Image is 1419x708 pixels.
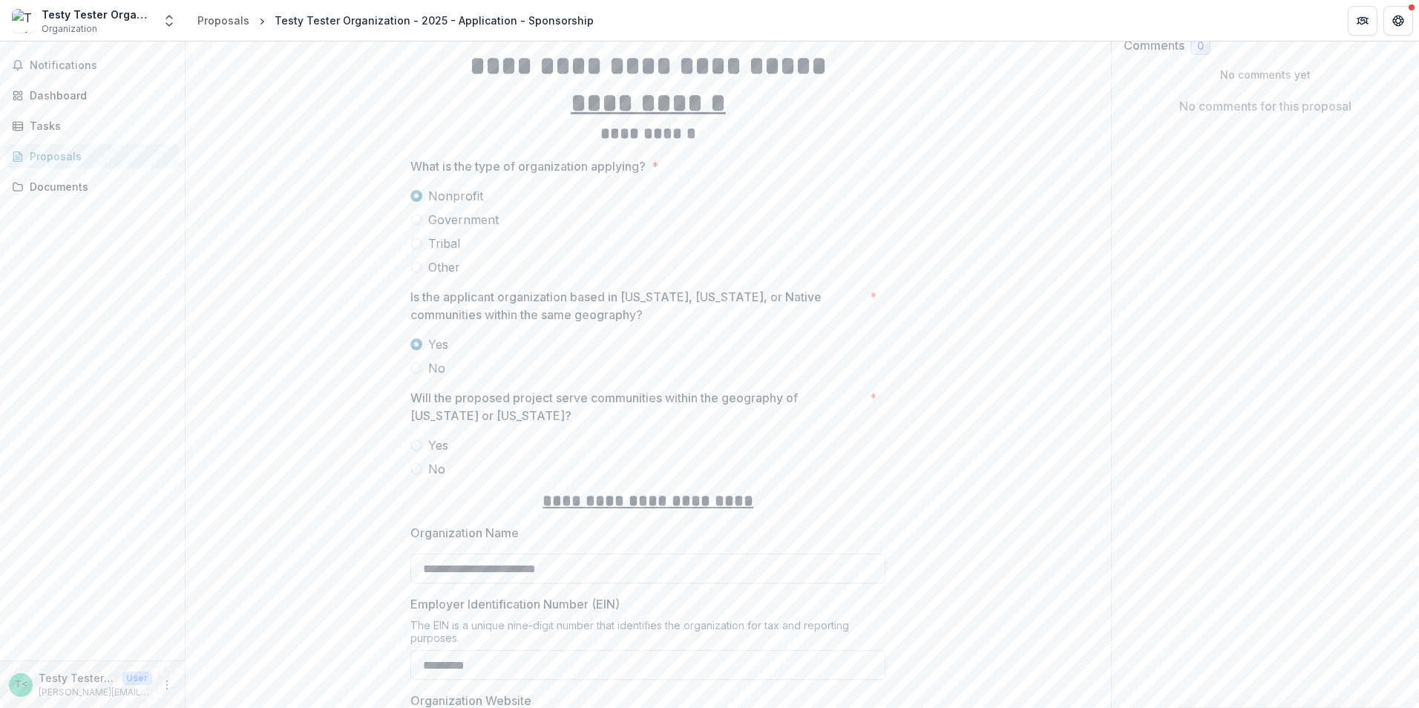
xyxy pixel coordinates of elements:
div: The EIN is a unique nine-digit number that identifies the organization for tax and reporting purp... [410,619,885,650]
img: Testy Tester Organization [12,9,36,33]
span: Nonprofit [428,187,483,205]
p: [PERSON_NAME][EMAIL_ADDRESS][DOMAIN_NAME] [39,686,152,699]
span: 0 [1197,40,1204,53]
a: Dashboard [6,83,179,108]
span: No [428,359,445,377]
div: Dashboard [30,88,167,103]
div: Proposals [197,13,249,28]
button: Get Help [1383,6,1413,36]
div: Testy Tester Organization - 2025 - Application - Sponsorship [275,13,594,28]
span: Yes [428,335,448,353]
button: Partners [1348,6,1377,36]
div: Testy Tester Organization [42,7,153,22]
p: Organization Name [410,524,519,542]
div: Tasks [30,118,167,134]
a: Proposals [191,10,255,31]
h2: Comments [1124,39,1184,53]
span: Tribal [428,235,460,252]
a: Documents [6,174,179,199]
p: No comments for this proposal [1179,97,1351,115]
p: Employer Identification Number (EIN) [410,595,620,613]
span: Organization [42,22,97,36]
span: No [428,460,445,478]
p: No comments yet [1124,67,1408,82]
span: Notifications [30,59,173,72]
div: Proposals [30,148,167,164]
p: User [122,672,152,685]
button: Open entity switcher [159,6,180,36]
a: Tasks [6,114,179,138]
div: Documents [30,179,167,194]
span: Yes [428,436,448,454]
span: Other [428,258,460,276]
p: What is the type of organization applying? [410,157,646,175]
span: Government [428,211,499,229]
p: Will the proposed project serve communities within the geography of [US_STATE] or [US_STATE]? [410,389,864,425]
button: Notifications [6,53,179,77]
nav: breadcrumb [191,10,600,31]
p: Testy Tester <[PERSON_NAME][EMAIL_ADDRESS][DOMAIN_NAME]> <[PERSON_NAME][DOMAIN_NAME][EMAIL_ADDRES... [39,670,116,686]
a: Proposals [6,144,179,168]
button: More [158,676,176,694]
div: Testy Tester <annessa.hicks12@gmail.com> <annessa.hicks12@gmail.com> [15,680,27,689]
p: Is the applicant organization based in [US_STATE], [US_STATE], or Native communities within the s... [410,288,864,324]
